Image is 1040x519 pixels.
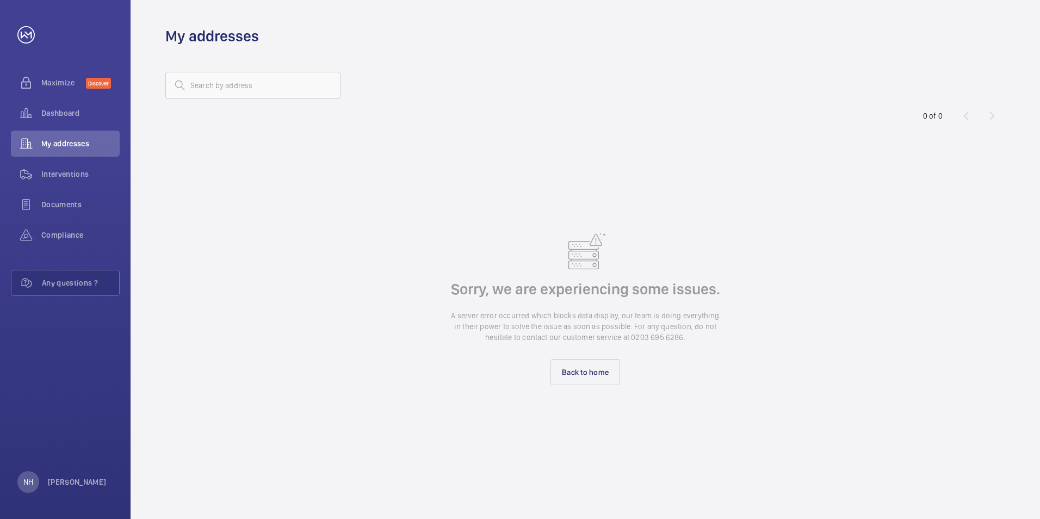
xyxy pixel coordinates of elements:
h2: Sorry, we are experiencing some issues. [451,279,720,299]
span: Any questions ? [42,277,119,288]
h1: My addresses [165,26,259,46]
span: Documents [41,199,120,210]
div: 0 of 0 [923,110,943,121]
p: [PERSON_NAME] [48,477,107,487]
span: Compliance [41,230,120,240]
span: Interventions [41,169,120,180]
span: Dashboard [41,108,120,119]
span: Discover [86,78,111,89]
p: A server error occurred which blocks data display, our team is doing everything in their power to... [449,310,721,343]
span: Maximize [41,77,86,88]
input: Search by address [165,72,341,99]
span: My addresses [41,138,120,149]
a: Back to home [550,359,620,385]
p: NH [23,477,33,487]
